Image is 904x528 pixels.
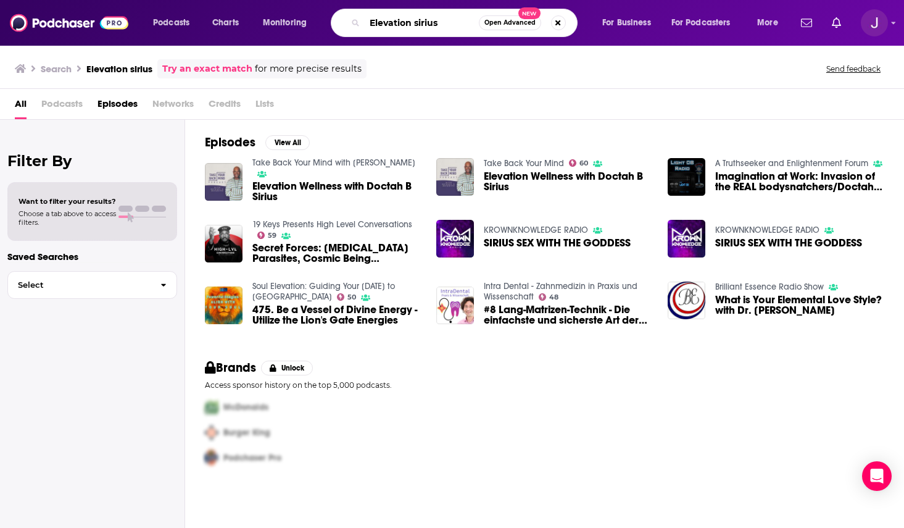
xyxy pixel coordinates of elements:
[205,287,243,324] a: 475. Be a Vessel of Divine Energy - Utilize the Lion's Gate Energies
[223,453,281,463] span: Podchaser Pro
[594,13,666,33] button: open menu
[484,158,564,169] a: Take Back Your Mind
[15,94,27,119] a: All
[223,427,270,438] span: Burger King
[200,445,223,471] img: Third Pro Logo
[861,9,888,36] button: Show profile menu
[827,12,846,33] a: Show notifications dropdown
[205,163,243,201] img: Elevation Wellness with Doctah B Sirius
[255,94,274,119] span: Lists
[152,94,194,119] span: Networks
[569,159,589,167] a: 60
[41,63,72,75] h3: Search
[715,295,884,316] a: What is Your Elemental Love Style? with Dr. Craig Martin
[263,14,307,31] span: Monitoring
[86,63,152,75] h3: Elevation sirius
[668,282,705,319] img: What is Your Elemental Love Style? with Dr. Craig Martin
[518,7,541,19] span: New
[144,13,205,33] button: open menu
[205,380,884,390] p: Access sponsor history on the top 5,000 podcasts.
[347,295,356,300] span: 50
[436,287,474,324] img: #8 Lang-Matrizen-Technik - Die einfachste und sicherste Art der subgingivale Kariestherapie (Know...
[153,14,189,31] span: Podcasts
[715,295,884,316] span: What is Your Elemental Love Style? with Dr. [PERSON_NAME]
[668,220,705,258] img: SIRIUS SEX WITH THE GODDESS
[549,295,558,300] span: 48
[484,20,536,26] span: Open Advanced
[41,94,83,119] span: Podcasts
[257,232,277,239] a: 59
[261,361,313,375] button: Unlock
[205,135,310,150] a: EpisodesView All
[715,238,862,248] a: SIRIUS SEX WITH THE GODDESS
[436,220,474,258] img: SIRIUS SEX WITH THE GODDESS
[254,13,323,33] button: open menu
[602,14,651,31] span: For Business
[539,293,559,301] a: 48
[484,225,588,235] a: KROWNKNOWLEDGE RADIO
[204,13,246,33] a: Charts
[252,219,412,230] a: 19 Keys Presents High Level Conversations
[10,11,128,35] img: Podchaser - Follow, Share and Rate Podcasts
[484,171,653,192] span: Elevation Wellness with Doctah B Sirius
[861,9,888,36] img: User Profile
[715,158,868,169] a: A Truthseeker and Enlightenment Forum
[252,243,421,264] span: Secret Forces: [MEDICAL_DATA] Parasites, Cosmic Being Becoming gods, Shadow Realm, & Linguistic C...
[209,94,241,119] span: Credits
[579,161,588,166] span: 60
[663,13,748,33] button: open menu
[484,281,637,302] a: Intra Dental - Zahnmedizin in Praxis und Wissenschaft
[484,238,631,248] a: SIRIUS SEX WITH THE GODDESS
[223,402,268,413] span: McDonalds
[268,233,276,238] span: 59
[715,225,819,235] a: KROWNKNOWLEDGE RADIO
[200,420,223,445] img: Second Pro Logo
[715,282,824,292] a: Brilliant Essence Radio Show
[205,360,256,375] h2: Brands
[252,181,421,202] a: Elevation Wellness with Doctah B Sirius
[97,94,138,119] a: Episodes
[252,304,421,325] a: 475. Be a Vessel of Divine Energy - Utilize the Lion's Gate Energies
[342,9,589,37] div: Search podcasts, credits, & more...
[823,64,884,74] button: Send feedback
[252,281,395,302] a: Soul Elevation: Guiding Your Ascension to New Heights
[365,13,479,33] input: Search podcasts, credits, & more...
[7,251,177,262] p: Saved Searches
[8,281,151,289] span: Select
[19,209,116,227] span: Choose a tab above to access filters.
[668,158,705,196] img: Imagination at Work: Invasion of the REAL bodysnatchers/Doctah B. Sirius
[255,62,362,76] span: for more precise results
[484,304,653,325] a: #8 Lang-Matrizen-Technik - Die einfachste und sicherste Art der subgingivale Kariestherapie (Know...
[19,197,116,206] span: Want to filter your results?
[862,461,892,491] div: Open Intercom Messenger
[265,135,310,150] button: View All
[205,225,243,262] img: Secret Forces: Toxoplasma Parasites, Cosmic Being Becoming gods, Shadow Realm, & Linguistic Codes...
[796,12,817,33] a: Show notifications dropdown
[479,15,541,30] button: Open AdvancedNew
[715,171,884,192] a: Imagination at Work: Invasion of the REAL bodysnatchers/Doctah B. Sirius
[436,158,474,196] img: Elevation Wellness with Doctah B Sirius
[7,271,177,299] button: Select
[205,135,255,150] h2: Episodes
[671,14,731,31] span: For Podcasters
[7,152,177,170] h2: Filter By
[252,157,415,168] a: Take Back Your Mind with Michael B. Beckwith
[861,9,888,36] span: Logged in as josephpapapr
[212,14,239,31] span: Charts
